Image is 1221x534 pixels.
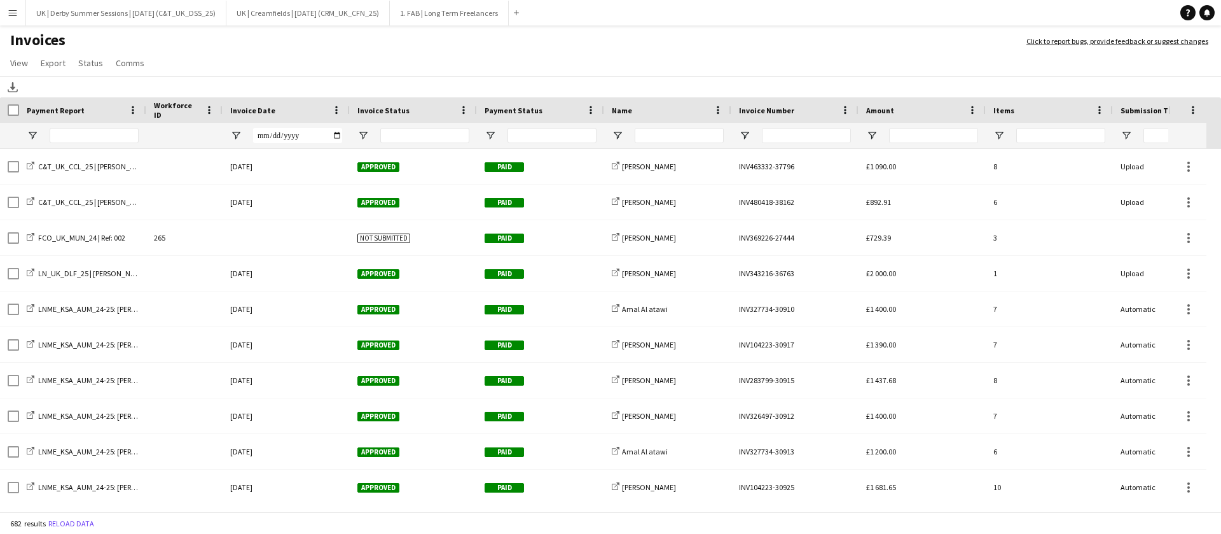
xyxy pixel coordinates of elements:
div: [DATE] [223,470,350,505]
span: Approved [357,447,399,457]
div: [DATE] [223,185,350,220]
span: LNME_KSA_AUM_24-25: [PERSON_NAME] | [PERSON_NAME] [38,340,230,349]
span: C&T_UK_CCL_25 | [PERSON_NAME] [38,162,151,171]
span: LNME_KSA_AUM_24-25: [PERSON_NAME] & [PERSON_NAME] | [PERSON_NAME] [38,447,291,456]
span: C&T_UK_CCL_25 | [PERSON_NAME] [38,197,151,207]
div: 265 [146,220,223,255]
div: 7 [986,398,1113,433]
span: Payment Report [27,106,85,115]
span: Approved [357,412,399,421]
span: Paid [485,162,524,172]
button: Open Filter Menu [357,130,369,141]
div: 8 [986,149,1113,184]
span: Payment Status [485,106,542,115]
span: £1 400.00 [866,304,896,314]
a: Status [73,55,108,71]
button: 1. FAB | Long Term Freelancers [390,1,509,25]
span: LNME_KSA_AUM_24-25: [PERSON_NAME] | [PERSON_NAME] [38,376,230,385]
span: £1 090.00 [866,162,896,171]
a: LNME_KSA_AUM_24-25: [PERSON_NAME] & [PERSON_NAME] | [PERSON_NAME] [27,482,291,492]
span: Amount [866,106,894,115]
div: INV104223-30917 [731,327,859,362]
div: INV343216-36763 [731,256,859,291]
div: INV327734-30910 [731,292,859,327]
span: [PERSON_NAME] [622,340,676,349]
input: Amount Filter Input [889,128,978,143]
div: INV463332-37796 [731,149,859,184]
a: C&T_UK_CCL_25 | [PERSON_NAME] [27,162,151,171]
span: Not submitted [357,234,410,243]
span: £892.91 [866,197,891,207]
button: Open Filter Menu [1121,130,1132,141]
input: Invoice Number Filter Input [762,128,851,143]
button: Open Filter Menu [993,130,1005,141]
span: Approved [357,483,399,493]
div: INV327734-30913 [731,434,859,469]
span: Approved [357,162,399,172]
span: LNME_KSA_AUM_24-25: [PERSON_NAME] | Amal Al Atawi [38,304,221,314]
a: Export [36,55,71,71]
div: 7 [986,292,1113,327]
span: £2 000.00 [866,269,896,278]
div: INV283799-30915 [731,363,859,398]
div: INV326497-30912 [731,398,859,433]
span: Amal Al atawi [622,304,668,314]
span: Amal Al atawi [622,447,668,456]
span: Invoice Number [739,106,794,115]
span: Submission Type [1121,106,1181,115]
span: £1 400.00 [866,411,896,421]
span: Approved [357,198,399,207]
div: [DATE] [223,363,350,398]
a: LNME_KSA_AUM_24-25: [PERSON_NAME] | Amal Al Atawi [27,304,221,314]
input: Invoice Status Filter Input [380,128,469,143]
span: Status [78,57,103,69]
span: Paid [485,305,524,314]
a: LNME_KSA_AUM_24-25: [PERSON_NAME] & [PERSON_NAME] | [PERSON_NAME] [27,447,291,456]
span: Approved [357,341,399,350]
div: 6 [986,434,1113,469]
span: Invoice Status [357,106,410,115]
a: LNME_KSA_AUM_24-25: [PERSON_NAME] | [PERSON_NAME] [27,340,230,349]
span: FCO_UK_MUN_24 | Ref: 002 [38,233,125,242]
button: Open Filter Menu [612,130,623,141]
div: 10 [986,470,1113,505]
span: Paid [485,447,524,457]
span: Comms [116,57,144,69]
div: 6 [986,185,1113,220]
button: Open Filter Menu [866,130,878,141]
span: Paid [485,376,524,386]
div: [DATE] [223,327,350,362]
span: LNME_KSA_AUM_24-25: [PERSON_NAME] | [PERSON_NAME] [38,411,230,421]
span: Invoice Date [230,106,275,115]
button: Open Filter Menu [27,130,38,141]
input: Items Filter Input [1016,128,1105,143]
a: FCO_UK_MUN_24 | Ref: 002 [27,233,125,242]
span: Approved [357,269,399,279]
span: [PERSON_NAME] [622,162,676,171]
div: INV104223-30925 [731,470,859,505]
div: [DATE] [223,256,350,291]
span: Approved [357,376,399,386]
div: [DATE] [223,292,350,327]
span: Paid [485,234,524,243]
span: Paid [485,341,524,350]
app-action-btn: Download [5,80,20,95]
span: Paid [485,269,524,279]
button: UK | Creamfields | [DATE] (CRM_UK_CFN_25) [226,1,390,25]
div: INV480418-38162 [731,185,859,220]
a: LNME_KSA_AUM_24-25: [PERSON_NAME] | [PERSON_NAME] [27,376,230,385]
input: Name Filter Input [635,128,724,143]
span: £1 437.68 [866,376,896,385]
div: 7 [986,327,1113,362]
button: Open Filter Menu [230,130,242,141]
input: Payment Report Filter Input [50,128,139,143]
span: View [10,57,28,69]
span: [PERSON_NAME] [622,269,676,278]
span: [PERSON_NAME] [622,376,676,385]
span: LNME_KSA_AUM_24-25: [PERSON_NAME] & [PERSON_NAME] | [PERSON_NAME] [38,482,291,492]
input: Invoice Date Filter Input [253,128,342,143]
div: 1 [986,256,1113,291]
a: C&T_UK_CCL_25 | [PERSON_NAME] [27,197,151,207]
span: Items [993,106,1014,115]
a: View [5,55,33,71]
